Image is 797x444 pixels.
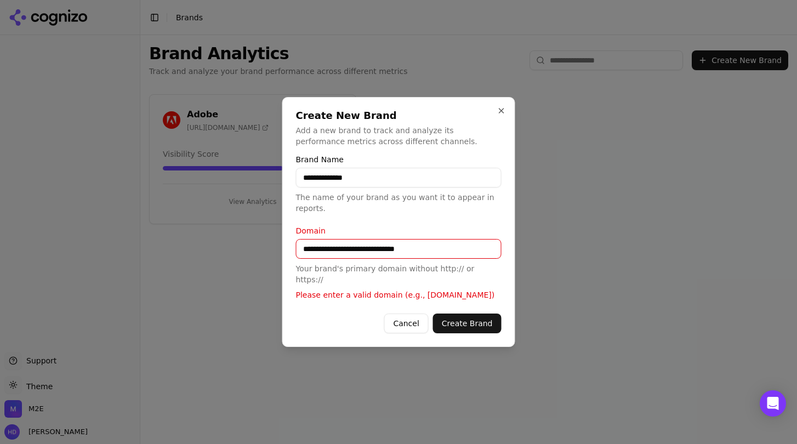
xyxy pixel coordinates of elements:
button: Create Brand [433,314,502,333]
button: Cancel [384,314,428,333]
label: Brand Name [296,156,502,163]
h2: Create New Brand [296,111,502,121]
p: Add a new brand to track and analyze its performance metrics across different channels. [296,125,502,147]
p: Please enter a valid domain (e.g., [DOMAIN_NAME]) [296,289,502,300]
p: The name of your brand as you want it to appear in reports. [296,192,502,214]
p: Your brand's primary domain without http:// or https:// [296,263,502,285]
label: Domain [296,227,502,235]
